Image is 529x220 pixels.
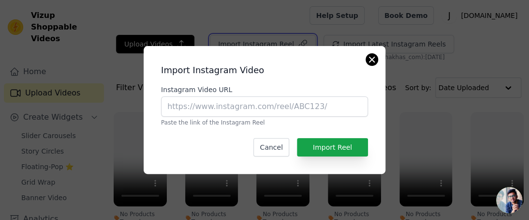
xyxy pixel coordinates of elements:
button: Import Reel [297,138,368,157]
h2: Import Instagram Video [161,63,368,77]
a: Open chat [496,187,522,213]
button: Cancel [253,138,289,157]
label: Instagram Video URL [161,85,368,94]
p: Paste the link of the Instagram Reel [161,119,368,126]
input: https://www.instagram.com/reel/ABC123/ [161,96,368,117]
button: Close modal [366,54,378,65]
